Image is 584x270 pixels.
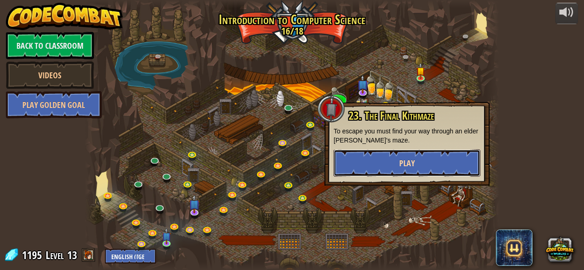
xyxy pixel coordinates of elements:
img: level-banner-unstarted-subscriber.png [357,75,368,93]
span: 13 [67,248,77,262]
span: 23. The Final Kithmaze [349,108,434,123]
img: level-banner-unstarted-subscriber.png [189,194,200,213]
button: Adjust volume [555,3,578,24]
img: CodeCombat - Learn how to code by playing a game [6,3,123,30]
span: 1195 [22,248,45,262]
span: Play [399,158,415,169]
span: Level [46,248,64,263]
img: level-banner-unstarted-subscriber.png [162,228,172,244]
a: Back to Classroom [6,32,94,59]
p: To escape you must find your way through an elder [PERSON_NAME]'s maze. [334,127,480,145]
img: level-banner-started.png [416,62,426,78]
button: Play [334,149,480,177]
a: Videos [6,61,94,89]
a: Play Golden Goal [6,91,102,118]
